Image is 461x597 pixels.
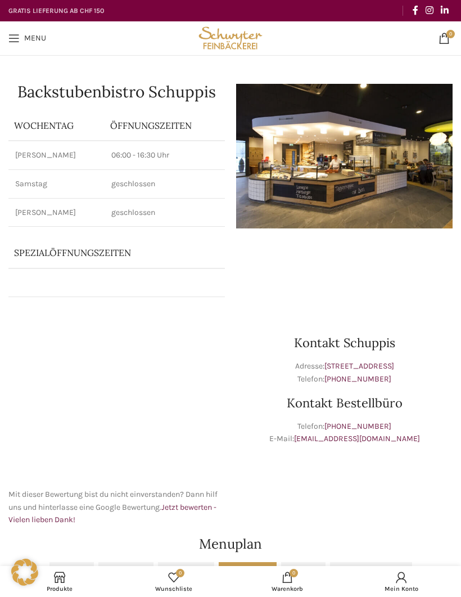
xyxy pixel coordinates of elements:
[111,178,218,190] p: geschlossen
[236,420,453,446] p: Telefon: E-Mail:
[111,207,218,218] p: geschlossen
[324,361,394,371] a: [STREET_ADDRESS]
[281,562,326,586] a: [DATE]
[3,569,117,594] a: Produkte
[8,537,453,551] h2: Menuplan
[117,569,231,594] div: Meine Wunschliste
[236,360,453,385] p: Adresse: Telefon:
[15,150,98,161] p: [PERSON_NAME]
[409,2,422,19] a: Facebook social link
[123,585,225,592] span: Wunschliste
[324,374,391,384] a: [PHONE_NUMBER]
[294,434,420,443] a: [EMAIL_ADDRESS][DOMAIN_NAME]
[8,84,225,100] h1: Backstubenbistro Schuppis
[231,569,345,594] div: My cart
[345,569,459,594] a: Mein Konto
[8,585,111,592] span: Produkte
[14,246,184,259] p: Spezialöffnungszeiten
[8,502,216,524] a: Jetzt bewerten - Vielen lieben Dank!
[422,2,437,19] a: Instagram social link
[49,562,94,586] a: [DATE]
[15,178,98,190] p: Samstag
[196,33,265,42] a: Site logo
[8,488,225,526] p: Mit dieser Bewertung bist du nicht einverstanden? Dann hilf uns und hinterlasse eine Google Bewer...
[8,308,225,477] iframe: schwyter schuppis
[231,569,345,594] a: 0 Warenkorb
[117,569,231,594] a: 0 Wunschliste
[236,336,453,349] h3: Kontakt Schuppis
[8,7,104,15] strong: GRATIS LIEFERUNG AB CHF 150
[110,119,219,132] p: ÖFFNUNGSZEITEN
[219,562,277,586] a: Do, [DATE]
[433,27,455,50] a: 0
[290,569,298,577] span: 0
[15,207,98,218] p: [PERSON_NAME]
[14,119,99,132] p: Wochentag
[24,34,46,42] span: Menu
[236,585,339,592] span: Warenkorb
[236,397,453,409] h3: Kontakt Bestellbüro
[158,562,214,586] a: Mi, [DATE]
[196,21,265,55] img: Bäckerei Schwyter
[111,150,218,161] p: 06:00 - 16:30 Uhr
[176,569,184,577] span: 0
[3,27,52,50] a: Open mobile menu
[330,562,412,586] a: Nächste Woche
[324,421,391,431] a: [PHONE_NUMBER]
[437,2,453,19] a: Linkedin social link
[350,585,453,592] span: Mein Konto
[98,562,153,586] a: Di, [DATE]
[446,30,455,38] span: 0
